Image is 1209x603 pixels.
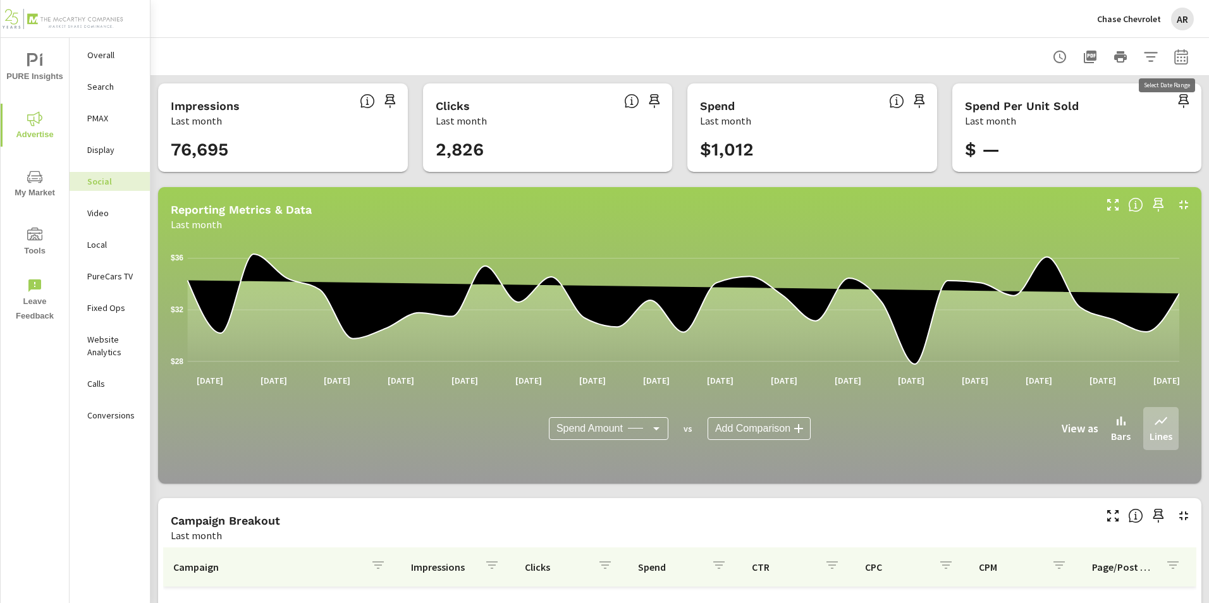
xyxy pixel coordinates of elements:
[70,267,150,286] div: PureCars TV
[708,417,811,440] div: Add Comparison
[1171,8,1194,30] div: AR
[436,139,660,161] h3: 2,826
[1062,422,1098,435] h6: View as
[1145,374,1189,387] p: [DATE]
[171,357,183,366] text: $28
[1097,13,1161,25] p: Chase Chevrolet
[1128,197,1143,212] span: Understand Social data over time and see how metrics compare to each other.
[70,46,150,64] div: Overall
[1128,508,1143,523] span: This is a summary of Social performance results by campaign. Each column can be sorted.
[525,561,588,573] p: Clicks
[1017,374,1061,387] p: [DATE]
[752,561,815,573] p: CTR
[70,374,150,393] div: Calls
[443,374,487,387] p: [DATE]
[171,113,222,128] p: Last month
[965,99,1079,113] h5: Spend Per Unit Sold
[909,91,930,111] span: Save this to your personalized report
[4,278,65,324] span: Leave Feedback
[715,422,790,435] span: Add Comparison
[1081,374,1125,387] p: [DATE]
[70,235,150,254] div: Local
[700,113,751,128] p: Last month
[668,423,708,434] p: vs
[171,139,395,161] h3: 76,695
[188,374,232,387] p: [DATE]
[411,561,474,573] p: Impressions
[644,91,665,111] span: Save this to your personalized report
[315,374,359,387] p: [DATE]
[70,298,150,317] div: Fixed Ops
[4,111,65,142] span: Advertise
[549,417,668,440] div: Spend Amount
[1108,44,1133,70] button: Print Report
[70,172,150,191] div: Social
[1174,91,1194,111] span: Save this to your personalized report
[1148,195,1169,215] span: Save this to your personalized report
[1103,506,1123,526] button: Make Fullscreen
[1092,561,1155,573] p: Page/Post Action
[171,203,312,216] h5: Reporting Metrics & Data
[379,374,423,387] p: [DATE]
[4,169,65,200] span: My Market
[506,374,551,387] p: [DATE]
[1174,195,1194,215] button: Minimize Widget
[171,99,240,113] h5: Impressions
[70,77,150,96] div: Search
[556,422,623,435] span: Spend Amount
[436,113,487,128] p: Last month
[171,217,222,232] p: Last month
[700,99,735,113] h5: Spend
[4,228,65,259] span: Tools
[953,374,997,387] p: [DATE]
[87,112,140,125] p: PMAX
[698,374,742,387] p: [DATE]
[1174,506,1194,526] button: Minimize Widget
[638,561,701,573] p: Spend
[171,514,280,527] h5: Campaign Breakout
[171,253,183,262] text: $36
[87,333,140,358] p: Website Analytics
[70,204,150,222] div: Video
[87,301,140,314] p: Fixed Ops
[380,91,400,111] span: Save this to your personalized report
[87,238,140,251] p: Local
[700,139,924,161] h3: $1,012
[826,374,870,387] p: [DATE]
[979,561,1042,573] p: CPM
[87,80,140,93] p: Search
[360,94,375,109] span: The number of times an ad was shown on your behalf.
[70,109,150,128] div: PMAX
[70,140,150,159] div: Display
[171,528,222,543] p: Last month
[965,139,1189,161] h3: $ —
[70,406,150,425] div: Conversions
[87,49,140,61] p: Overall
[173,561,360,573] p: Campaign
[87,377,140,390] p: Calls
[87,270,140,283] p: PureCars TV
[1111,429,1131,444] p: Bars
[570,374,615,387] p: [DATE]
[252,374,296,387] p: [DATE]
[1077,44,1103,70] button: "Export Report to PDF"
[70,330,150,362] div: Website Analytics
[965,113,1016,128] p: Last month
[436,99,470,113] h5: Clicks
[1138,44,1163,70] button: Apply Filters
[87,409,140,422] p: Conversions
[762,374,806,387] p: [DATE]
[87,175,140,188] p: Social
[4,53,65,84] span: PURE Insights
[634,374,678,387] p: [DATE]
[1103,195,1123,215] button: Make Fullscreen
[624,94,639,109] span: The number of times an ad was clicked by a consumer.
[171,305,183,314] text: $32
[1150,429,1172,444] p: Lines
[889,374,933,387] p: [DATE]
[87,207,140,219] p: Video
[865,561,928,573] p: CPC
[87,143,140,156] p: Display
[889,94,904,109] span: The amount of money spent on advertising during the period.
[1148,506,1169,526] span: Save this to your personalized report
